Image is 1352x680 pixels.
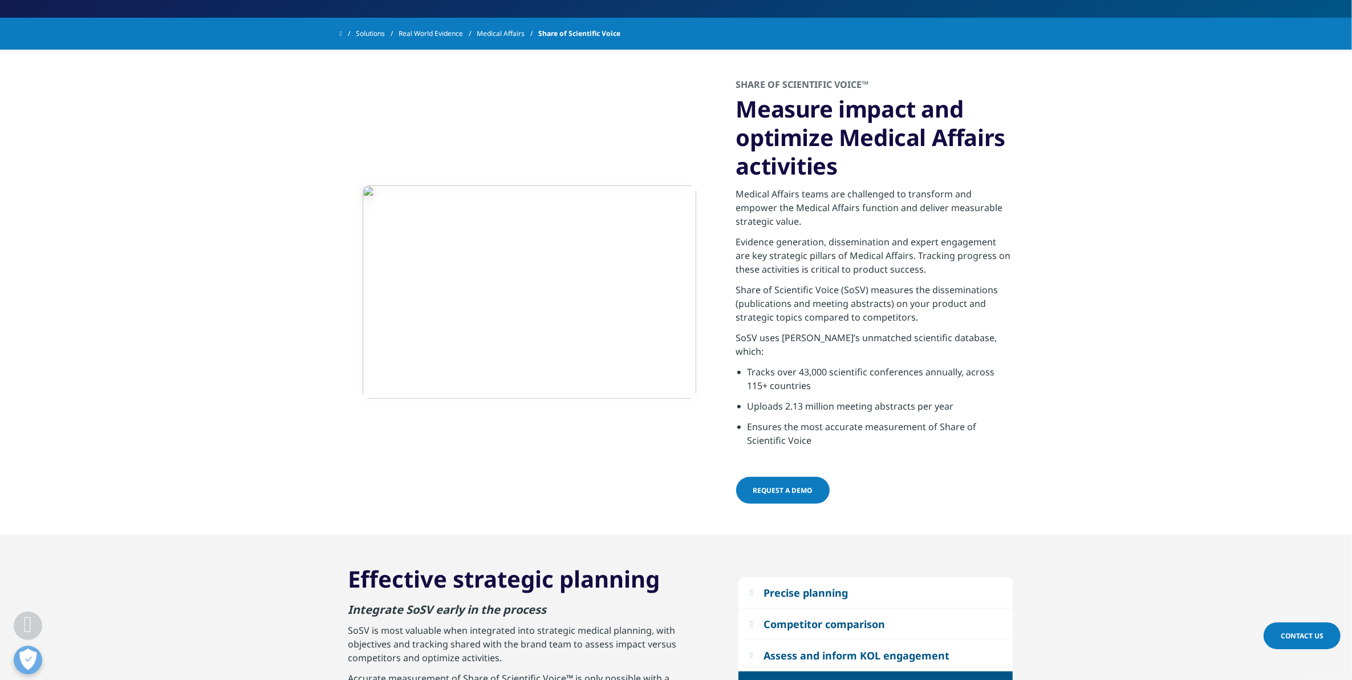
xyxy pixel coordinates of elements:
[738,640,1013,671] button: Assess and inform KOL engagement
[738,609,1013,639] button: Competitor comparison
[348,563,660,603] h2: Effective strategic planning
[348,624,713,671] p: SoSV is most valuable when integrated into strategic medical planning, with objectives and tracki...
[736,78,1013,95] h2: SHARE OF SCIENTIFIC VOICE™
[753,485,813,495] span: Request a demo
[764,617,885,631] div: Competitor comparison
[14,646,42,674] button: Open Preferences
[748,420,1013,454] li: Ensures the most accurate measurement of Share of Scientific Voice
[764,649,949,662] div: Assess and inform KOL engagement
[738,577,1013,608] button: Precise planning
[736,477,830,504] a: Request a demo
[538,23,620,44] span: Share of Scientific Voice
[736,187,1013,235] p: Medical Affairs teams are challenged to transform and empower the Medical Affairs function and de...
[356,23,399,44] a: Solutions
[399,23,477,44] a: Real World Evidence
[736,331,1013,365] p: SoSV uses [PERSON_NAME]’s unmatched scientific database, which:
[748,399,1013,420] li: Uploads 2.13 million meeting abstracts per year
[1281,631,1323,641] span: Contact Us
[348,602,547,617] strong: Integrate SoSV early in the process
[748,365,1013,399] li: Tracks over 43,000 scientific conferences annually, across 115+ countries
[1264,622,1341,649] a: Contact Us
[477,23,538,44] a: Medical Affairs
[736,235,1013,283] p: Evidence generation, dissemination and expert engagement are key strategic pillars of Medical Aff...
[736,95,1013,180] h3: Measure impact and optimize Medical Affairs activities
[764,586,848,600] div: Precise planning
[736,283,1013,331] p: Share of Scientific Voice (SoSV) measures the disseminations (publications and meeting abstracts)...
